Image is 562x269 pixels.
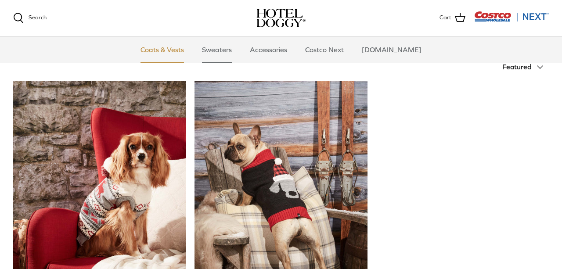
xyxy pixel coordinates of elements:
img: Costco Next [474,11,549,22]
span: Search [29,14,47,21]
a: Accessories [242,36,295,63]
a: Visit Costco Next [474,17,549,23]
img: hoteldoggycom [256,9,306,27]
a: Sweaters [194,36,240,63]
a: Costco Next [297,36,352,63]
a: Cart [440,12,465,24]
span: Cart [440,13,451,22]
a: Search [13,13,47,23]
a: Coats & Vests [133,36,192,63]
button: Featured [502,57,549,77]
a: hoteldoggy.com hoteldoggycom [256,9,306,27]
a: [DOMAIN_NAME] [354,36,429,63]
span: Featured [502,63,531,71]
